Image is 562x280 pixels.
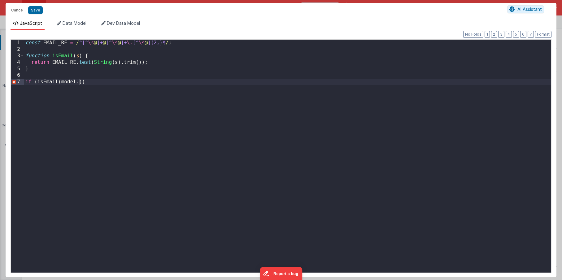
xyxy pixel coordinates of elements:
div: 2 [11,46,24,53]
div: 4 [11,59,24,66]
button: 5 [513,31,519,38]
button: 2 [491,31,497,38]
button: 1 [485,31,490,38]
button: 4 [506,31,512,38]
div: 1 [11,40,24,46]
span: Dev Data Model [107,20,140,26]
button: No Folds [463,31,483,38]
div: 3 [11,53,24,59]
div: 5 [11,66,24,72]
button: Format [535,31,551,38]
span: Data Model [63,20,86,26]
button: 7 [528,31,534,38]
button: 3 [498,31,504,38]
div: 6 [11,72,24,79]
iframe: Marker.io feedback button [260,267,302,280]
div: 7 [11,79,24,85]
button: Cancel [8,6,27,15]
button: 6 [520,31,526,38]
button: AI Assistant [507,5,544,13]
span: AI Assistant [517,7,542,12]
span: JavaScript [20,20,42,26]
button: Save [28,6,43,14]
